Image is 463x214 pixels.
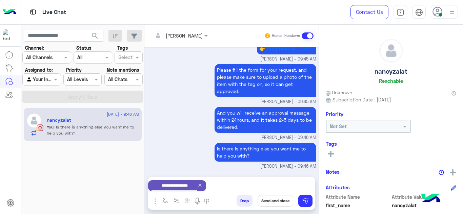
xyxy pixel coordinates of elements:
span: Is there is anything else you want me to help you with? [47,124,134,136]
p: 15/9/2025, 9:45 AM [215,64,316,97]
label: Assigned to: [25,66,53,73]
p: Live Chat [42,8,66,17]
p: 15/9/2025, 9:45 AM [257,43,316,54]
img: 317874714732967 [3,29,15,42]
p: 15/9/2025, 9:46 AM [215,107,316,133]
a: [URL][DOMAIN_NAME] [265,46,314,51]
img: tab [397,8,404,16]
span: first_name [326,202,390,209]
img: defaultAdmin.png [380,39,403,62]
a: tab [394,5,407,19]
span: Attribute Value [392,193,457,200]
img: select flow [162,198,168,204]
span: Subscription Date : [DATE] [333,96,391,103]
button: select flow [160,195,171,206]
small: Human Handover [272,33,300,39]
h5: nancyzalat [47,117,71,123]
img: make a call [204,198,209,204]
span: search [91,32,99,40]
p: 15/9/2025, 9:46 AM [215,143,316,162]
button: Send and close [258,195,293,207]
img: defaultAdmin.png [26,113,42,128]
button: create order [182,195,193,206]
h6: Tags [326,141,456,147]
button: search [87,30,103,44]
img: Instagram [37,124,43,131]
img: notes [439,170,444,175]
span: [PERSON_NAME] - 09:46 AM [260,163,316,170]
img: create order [185,198,190,204]
span: [PERSON_NAME] - 09:46 AM [260,135,316,141]
label: Note mentions [107,66,139,73]
span: 👉 [259,46,265,51]
img: send message [302,197,309,204]
label: Channel: [25,44,44,51]
div: Select [117,53,133,62]
a: Contact Us [350,5,388,19]
img: Logo [3,5,16,19]
img: add [450,169,456,175]
h6: Attributes [326,184,350,190]
button: Trigger scenario [171,195,182,206]
label: Tags [117,44,128,51]
span: [DATE] - 9:46 AM [107,111,139,117]
img: profile [448,8,456,17]
img: send voice note [193,197,201,205]
span: [PERSON_NAME] - 09:45 AM [260,99,316,105]
button: Drop [237,195,253,207]
span: Attribute Name [326,193,390,200]
img: send attachment [151,197,159,205]
label: Priority [66,66,82,73]
span: nancyzalat [392,202,457,209]
h6: Reachable [379,78,403,84]
img: tab [29,8,37,16]
h5: nancyzalat [375,68,407,75]
img: tab [415,8,423,16]
button: Apply Filters [22,91,143,103]
h6: Notes [326,169,340,175]
span: You [47,124,54,129]
img: hulul-logo.png [419,187,443,211]
img: Trigger scenario [174,198,179,204]
span: Unknown [326,89,352,96]
label: Status [76,44,91,51]
h6: Priority [326,111,343,117]
span: [PERSON_NAME] - 09:45 AM [260,56,316,63]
